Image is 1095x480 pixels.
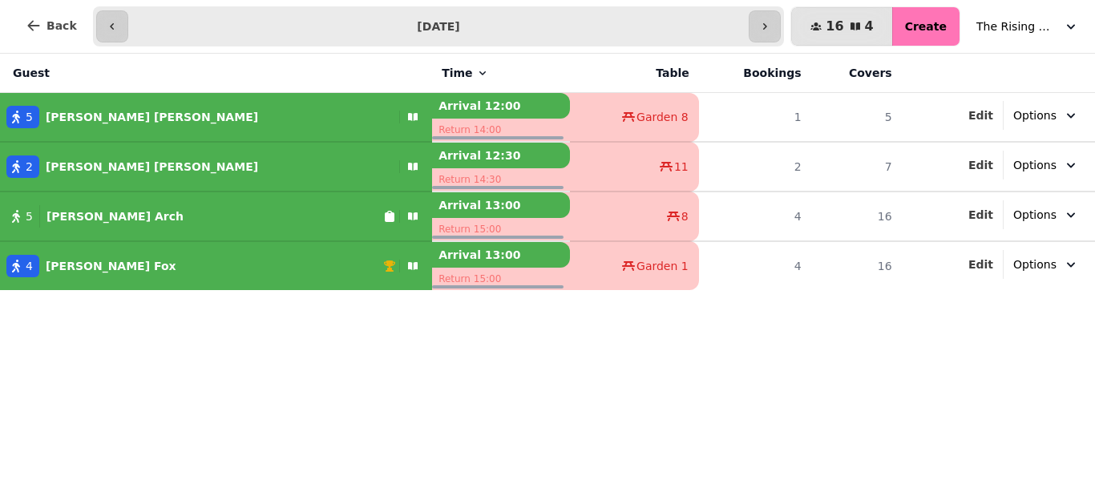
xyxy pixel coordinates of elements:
[674,159,689,175] span: 11
[811,192,902,241] td: 16
[1004,200,1089,229] button: Options
[1004,101,1089,130] button: Options
[46,159,258,175] p: [PERSON_NAME] [PERSON_NAME]
[968,259,993,270] span: Edit
[968,209,993,220] span: Edit
[968,207,993,223] button: Edit
[905,21,947,32] span: Create
[699,142,811,192] td: 2
[791,7,892,46] button: 164
[826,20,843,33] span: 16
[442,65,472,81] span: Time
[699,241,811,290] td: 4
[976,18,1057,34] span: The Rising Sun
[26,208,33,224] span: 5
[46,208,184,224] p: [PERSON_NAME] Arch
[26,159,33,175] span: 2
[570,54,699,93] th: Table
[432,268,570,290] p: Return 15:00
[1013,107,1057,123] span: Options
[811,241,902,290] td: 16
[967,12,1089,41] button: The Rising Sun
[432,143,570,168] p: Arrival 12:30
[432,192,570,218] p: Arrival 13:00
[46,20,77,31] span: Back
[811,93,902,143] td: 5
[636,109,689,125] span: Garden 8
[811,142,902,192] td: 7
[432,119,570,141] p: Return 14:00
[13,6,90,45] button: Back
[699,54,811,93] th: Bookings
[1004,151,1089,179] button: Options
[432,168,570,191] p: Return 14:30
[46,109,258,125] p: [PERSON_NAME] [PERSON_NAME]
[968,107,993,123] button: Edit
[811,54,902,93] th: Covers
[892,7,960,46] button: Create
[1004,250,1089,279] button: Options
[1013,157,1057,173] span: Options
[968,157,993,173] button: Edit
[432,93,570,119] p: Arrival 12:00
[699,93,811,143] td: 1
[681,208,689,224] span: 8
[442,65,488,81] button: Time
[968,110,993,121] span: Edit
[636,258,689,274] span: Garden 1
[968,256,993,272] button: Edit
[968,159,993,171] span: Edit
[432,242,570,268] p: Arrival 13:00
[26,258,33,274] span: 4
[432,218,570,240] p: Return 15:00
[865,20,874,33] span: 4
[46,258,176,274] p: [PERSON_NAME] Fox
[26,109,33,125] span: 5
[1013,256,1057,272] span: Options
[1013,207,1057,223] span: Options
[699,192,811,241] td: 4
